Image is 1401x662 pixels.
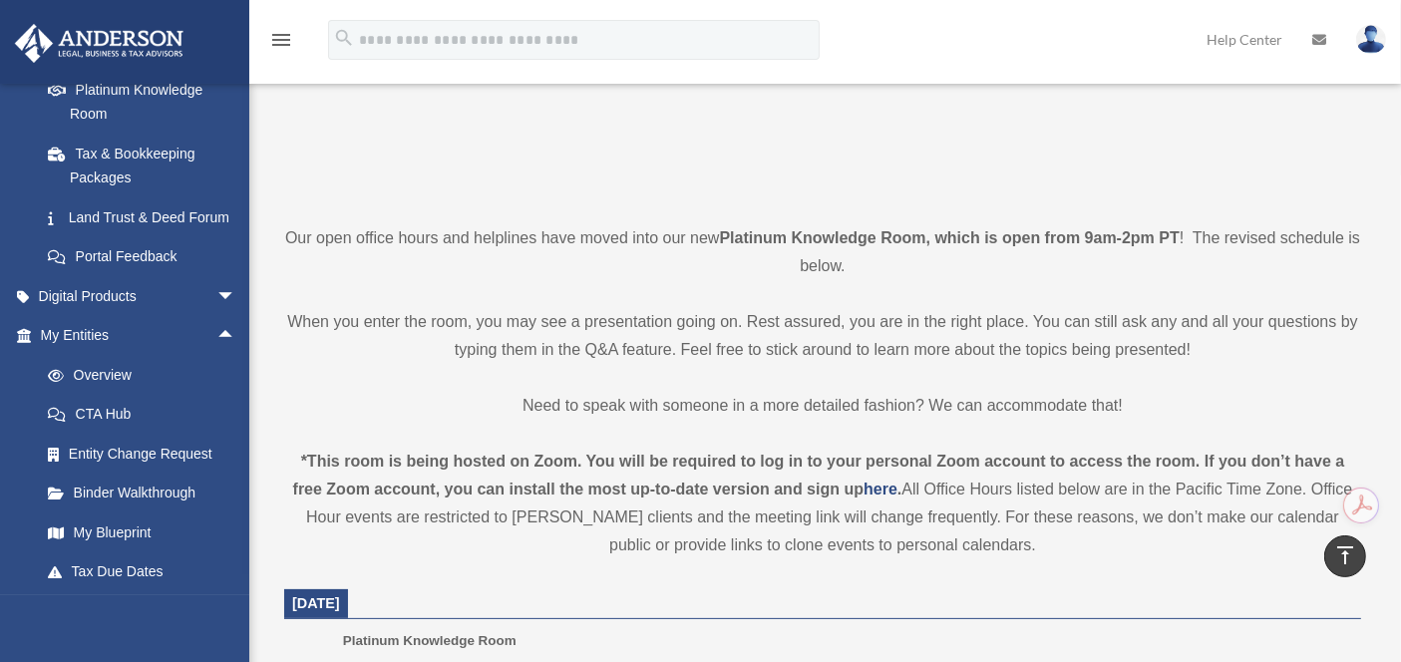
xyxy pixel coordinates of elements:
[28,70,256,134] a: Platinum Knowledge Room
[284,308,1361,364] p: When you enter the room, you may see a presentation going on. Rest assured, you are in the right ...
[216,591,256,632] span: arrow_drop_down
[1333,543,1357,567] i: vertical_align_top
[216,316,256,357] span: arrow_drop_up
[333,27,355,49] i: search
[28,512,266,552] a: My Blueprint
[897,481,901,497] strong: .
[284,224,1361,280] p: Our open office hours and helplines have moved into our new ! The revised schedule is below.
[343,633,517,648] span: Platinum Knowledge Room
[284,448,1361,559] div: All Office Hours listed below are in the Pacific Time Zone. Office Hour events are restricted to ...
[14,316,266,356] a: My Entitiesarrow_drop_up
[1356,25,1386,54] img: User Pic
[28,197,266,237] a: Land Trust & Deed Forum
[1324,535,1366,577] a: vertical_align_top
[293,453,1345,497] strong: *This room is being hosted on Zoom. You will be required to log in to your personal Zoom account ...
[28,395,266,435] a: CTA Hub
[28,434,266,474] a: Entity Change Request
[28,134,266,197] a: Tax & Bookkeeping Packages
[292,595,340,611] span: [DATE]
[28,237,266,277] a: Portal Feedback
[269,28,293,52] i: menu
[284,392,1361,420] p: Need to speak with someone in a more detailed fashion? We can accommodate that!
[28,355,266,395] a: Overview
[864,481,897,497] a: here
[9,24,189,63] img: Anderson Advisors Platinum Portal
[14,591,266,631] a: My Anderson Teamarrow_drop_down
[28,474,266,513] a: Binder Walkthrough
[216,276,256,317] span: arrow_drop_down
[14,276,266,316] a: Digital Productsarrow_drop_down
[28,552,266,592] a: Tax Due Dates
[720,229,1180,246] strong: Platinum Knowledge Room, which is open from 9am-2pm PT
[269,35,293,52] a: menu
